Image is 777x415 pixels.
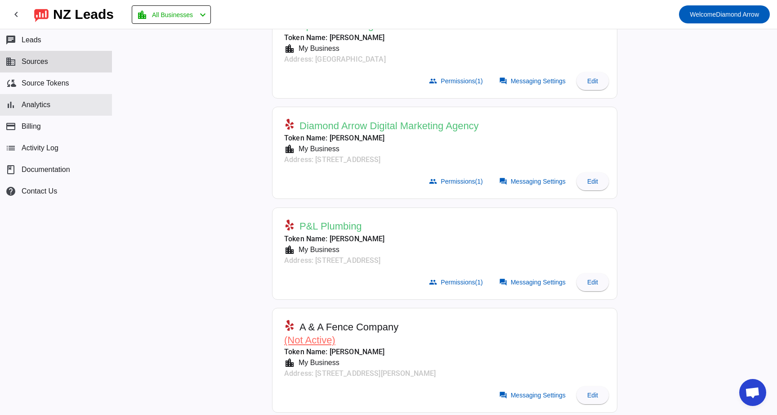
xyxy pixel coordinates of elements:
div: NZ Leads [53,8,114,21]
span: (1) [475,178,483,185]
span: Edit [587,77,598,85]
mat-icon: location_city [137,9,147,20]
mat-icon: chevron_left [11,9,22,20]
span: Messaging Settings [511,77,566,85]
mat-icon: forum [499,77,507,85]
span: Messaging Settings [511,392,566,399]
span: Edit [587,392,598,399]
span: Messaging Settings [511,178,566,185]
button: Permissions(1) [424,172,490,190]
span: book [5,164,16,175]
span: (1) [475,77,483,85]
mat-icon: group [429,278,437,286]
span: Activity Log [22,144,58,152]
mat-icon: payment [5,121,16,132]
mat-icon: bar_chart [5,99,16,110]
mat-card-subtitle: Token Name: [PERSON_NAME] [284,347,436,357]
span: Source Tokens [22,79,69,87]
span: Permissions [441,178,482,185]
mat-icon: cloud_sync [5,78,16,89]
button: All Businesses [132,5,211,24]
mat-card-subtitle: Token Name: [PERSON_NAME] [284,133,479,144]
span: (1) [475,279,483,286]
mat-icon: chat [5,35,16,45]
div: My Business [295,144,339,154]
span: Leads [22,36,41,44]
mat-icon: help [5,186,16,197]
span: (Not Active) [284,334,335,346]
span: Analytics [22,101,50,109]
span: P&L Plumbing [299,220,362,233]
mat-icon: location_city [284,357,295,368]
span: Contact Us [22,187,57,195]
mat-card-subtitle: Token Name: [PERSON_NAME] [284,32,386,43]
mat-card-subtitle: Address: [STREET_ADDRESS] [284,255,385,266]
img: logo [34,7,49,22]
mat-icon: chevron_left [197,9,208,20]
button: Messaging Settings [494,273,573,291]
span: Edit [587,279,598,286]
span: Sources [22,58,48,66]
div: My Business [295,357,339,368]
mat-icon: location_city [284,244,295,255]
button: Edit [576,273,609,291]
div: My Business [295,244,339,255]
button: Edit [576,172,609,190]
button: Permissions(1) [424,273,490,291]
button: WelcomeDiamond Arrow [679,5,770,23]
span: Messaging Settings [511,279,566,286]
a: Open chat [739,379,766,406]
div: My Business [295,43,339,54]
span: Permissions [441,77,482,85]
mat-card-subtitle: Address: [GEOGRAPHIC_DATA] [284,54,386,65]
span: All Businesses [152,9,193,21]
span: Billing [22,122,41,131]
span: Documentation [22,166,70,174]
span: Diamond Arrow [690,8,759,21]
span: Edit [587,178,598,185]
button: Edit [576,386,609,404]
mat-card-subtitle: Address: [STREET_ADDRESS] [284,154,479,165]
button: Messaging Settings [494,386,573,404]
span: Welcome [690,11,716,18]
button: Messaging Settings [494,72,573,90]
mat-icon: group [429,177,437,185]
button: Permissions(1) [424,72,490,90]
mat-icon: forum [499,391,507,399]
mat-icon: location_city [284,144,295,154]
span: Diamond Arrow Digital Marketing Agency [299,120,479,132]
mat-icon: forum [499,278,507,286]
span: A & A Fence Company [299,321,398,334]
button: Messaging Settings [494,172,573,190]
mat-card-subtitle: Address: [STREET_ADDRESS][PERSON_NAME] [284,368,436,379]
mat-icon: forum [499,177,507,185]
button: Edit [576,72,609,90]
mat-icon: location_city [284,43,295,54]
mat-card-subtitle: Token Name: [PERSON_NAME] [284,234,385,244]
span: Permissions [441,279,482,286]
mat-icon: business [5,56,16,67]
mat-icon: list [5,143,16,153]
mat-icon: group [429,77,437,85]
